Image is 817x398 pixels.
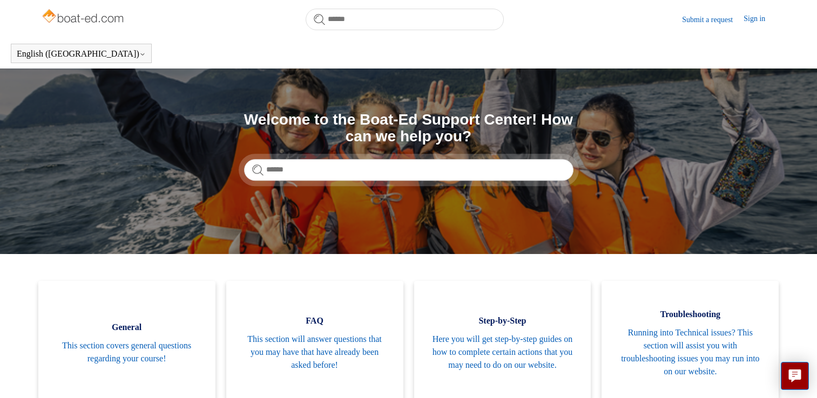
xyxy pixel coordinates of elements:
h1: Welcome to the Boat-Ed Support Center! How can we help you? [244,112,573,145]
input: Search [244,159,573,181]
a: Submit a request [682,14,744,25]
span: Running into Technical issues? This section will assist you with troubleshooting issues you may r... [618,326,762,378]
span: This section covers general questions regarding your course! [55,339,199,365]
span: Here you will get step-by-step guides on how to complete certain actions that you may need to do ... [430,333,575,372]
button: Live chat [781,362,809,390]
a: Sign in [744,13,776,26]
span: This section will answer questions that you may have that have already been asked before! [242,333,387,372]
button: English ([GEOGRAPHIC_DATA]) [17,49,146,59]
img: Boat-Ed Help Center home page [41,6,127,28]
span: Step-by-Step [430,314,575,327]
span: General [55,321,199,334]
span: Troubleshooting [618,308,762,321]
span: FAQ [242,314,387,327]
input: Search [306,9,504,30]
